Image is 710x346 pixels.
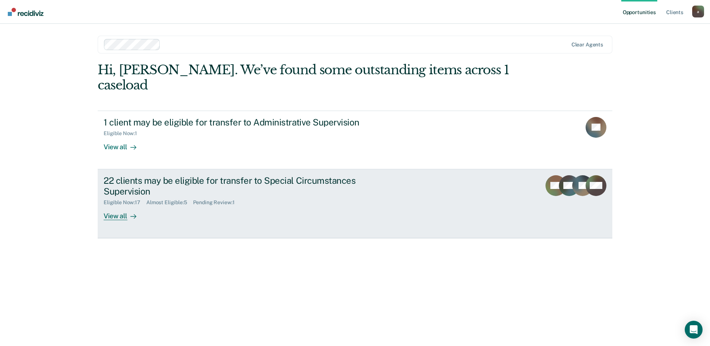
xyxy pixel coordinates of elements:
[685,321,703,339] div: Open Intercom Messenger
[104,199,146,206] div: Eligible Now : 17
[104,206,145,220] div: View all
[98,169,612,238] a: 22 clients may be eligible for transfer to Special Circumstances SupervisionEligible Now:17Almost...
[104,130,143,137] div: Eligible Now : 1
[104,137,145,151] div: View all
[146,199,193,206] div: Almost Eligible : 5
[104,175,364,197] div: 22 clients may be eligible for transfer to Special Circumstances Supervision
[692,6,704,17] button: Profile dropdown button
[98,111,612,169] a: 1 client may be eligible for transfer to Administrative SupervisionEligible Now:1View all
[571,42,603,48] div: Clear agents
[104,117,364,128] div: 1 client may be eligible for transfer to Administrative Supervision
[692,6,704,17] div: a
[98,62,509,93] div: Hi, [PERSON_NAME]. We’ve found some outstanding items across 1 caseload
[8,8,43,16] img: Recidiviz
[193,199,241,206] div: Pending Review : 1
